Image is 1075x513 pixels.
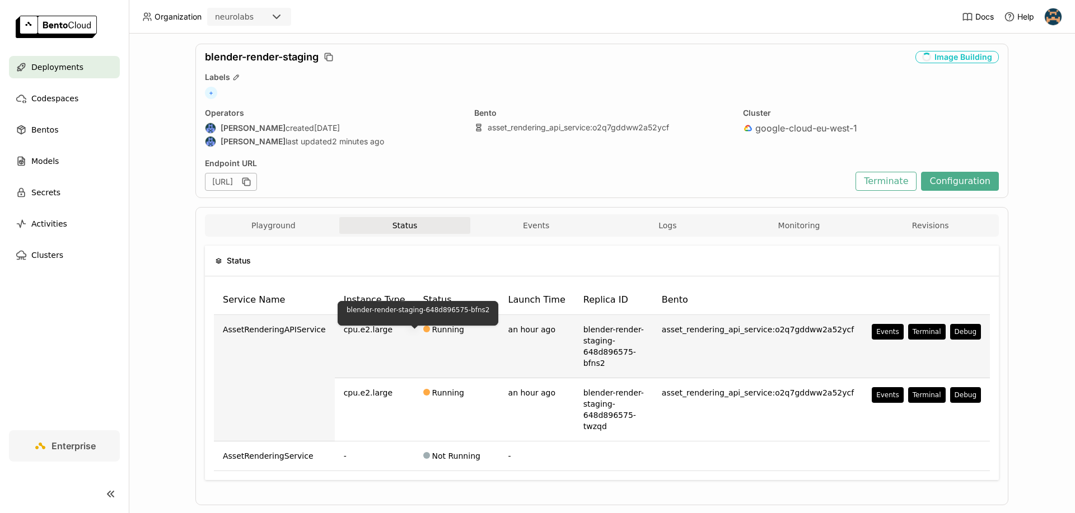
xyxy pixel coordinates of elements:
[31,217,67,230] span: Activities
[915,51,999,63] div: Image Building
[9,181,120,204] a: Secrets
[347,306,489,314] span: blender-render-staging-648d896575-bfns2
[574,315,653,378] td: blender-render-staging-648d896575-bfns2
[205,123,461,134] div: created
[227,255,251,267] span: Status
[332,137,384,147] span: 2 minutes ago
[743,108,999,118] div: Cluster
[16,16,97,38] img: logo
[856,172,917,191] button: Terminate
[508,451,511,460] span: -
[950,324,981,340] button: Debug
[733,217,865,234] button: Monitoring
[9,150,120,172] a: Models
[1004,11,1034,22] div: Help
[962,11,994,22] a: Docs
[9,244,120,266] a: Clusters
[975,12,994,22] span: Docs
[1045,8,1062,25] img: Nikita Sergievskii
[9,430,120,462] a: Enterprise
[9,56,120,78] a: Deployments
[474,108,730,118] div: Bento
[31,123,58,137] span: Bentos
[9,119,120,141] a: Bentos
[31,186,60,199] span: Secrets
[653,315,863,378] td: asset_rendering_api_service:o2q7gddww2a52ycf
[155,12,202,22] span: Organization
[339,217,471,234] button: Status
[922,52,932,62] i: loading
[31,248,63,262] span: Clusters
[52,440,96,451] span: Enterprise
[602,217,733,234] button: Logs
[205,173,257,191] div: [URL]
[223,450,314,462] span: AssetRenderingService
[31,154,59,168] span: Models
[205,137,216,147] img: Paul Pop
[470,217,602,234] button: Events
[31,60,83,74] span: Deployments
[908,324,946,340] button: Terminal
[653,285,863,315] th: Bento
[205,87,217,99] span: +
[214,285,335,315] th: Service Name
[508,388,555,397] span: an hour ago
[205,158,850,168] div: Endpoint URL
[205,108,461,118] div: Operators
[335,285,414,315] th: Instance Type
[9,213,120,235] a: Activities
[950,387,981,403] button: Debug
[414,285,499,315] th: Status
[335,378,414,441] td: cpu.e2.large
[223,324,326,335] span: AssetRenderingAPIService
[908,387,946,403] button: Terminal
[876,327,899,336] div: Events
[574,285,653,315] th: Replica ID
[414,315,499,378] td: Running
[755,123,857,134] span: google-cloud-eu-west-1
[255,12,256,23] input: Selected neurolabs.
[215,11,254,22] div: neurolabs
[414,378,499,441] td: Running
[872,324,904,340] button: Events
[335,441,414,471] td: -
[9,87,120,110] a: Codespaces
[31,92,78,105] span: Codespaces
[488,123,669,133] a: asset_rendering_api_service:o2q7gddww2a52ycf
[1017,12,1034,22] span: Help
[574,378,653,441] td: blender-render-staging-648d896575-twzqd
[205,136,461,147] div: last updated
[414,441,499,471] td: Not Running
[335,315,414,378] td: cpu.e2.large
[653,378,863,441] td: asset_rendering_api_service:o2q7gddww2a52ycf
[499,285,574,315] th: Launch Time
[314,123,340,133] span: [DATE]
[221,137,286,147] strong: [PERSON_NAME]
[205,51,319,63] span: blender-render-staging
[876,390,899,399] div: Events
[205,72,999,82] div: Labels
[221,123,286,133] strong: [PERSON_NAME]
[921,172,999,191] button: Configuration
[872,387,904,403] button: Events
[864,217,996,234] button: Revisions
[508,325,555,334] span: an hour ago
[208,217,339,234] button: Playground
[205,123,216,133] img: Paul Pop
